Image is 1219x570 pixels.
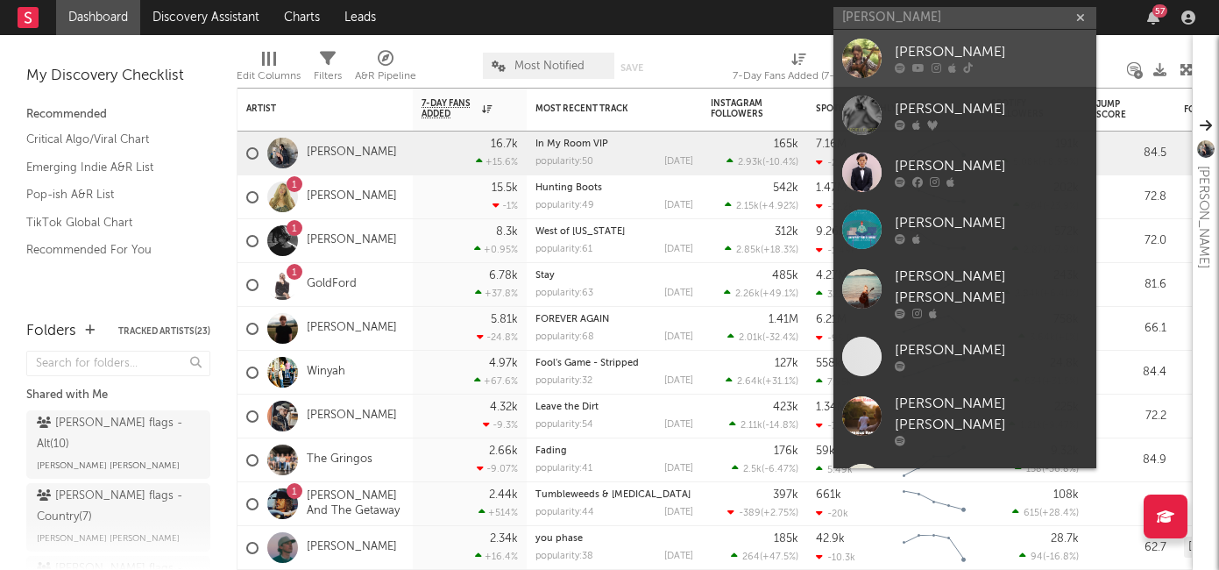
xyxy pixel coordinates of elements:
[535,183,693,193] div: Hunting Boots
[535,403,693,412] div: Leave the Dirt
[493,200,518,211] div: -1 %
[1147,11,1159,25] button: 57
[535,376,592,386] div: popularity: 32
[37,528,180,549] span: [PERSON_NAME] [PERSON_NAME]
[535,420,593,430] div: popularity: 54
[1026,465,1042,474] span: 158
[1096,231,1166,252] div: 72.0
[26,483,210,552] a: [PERSON_NAME] flags - Country(7)[PERSON_NAME] [PERSON_NAME]
[477,331,518,343] div: -24.8 %
[833,30,1096,87] a: [PERSON_NAME]
[833,385,1096,455] a: [PERSON_NAME] [PERSON_NAME]
[1045,552,1076,562] span: -16.8 %
[765,421,796,431] span: -14.8 %
[816,332,855,344] div: -95.1k
[762,289,796,299] span: +49.1 %
[1096,143,1166,164] div: 84.5
[483,419,518,431] div: -9.3 %
[664,201,693,210] div: [DATE]
[895,394,1088,436] div: [PERSON_NAME] [PERSON_NAME]
[743,465,762,474] span: 2.5k
[763,246,796,255] span: +18.3 %
[490,402,518,413] div: 4.32k
[1051,533,1079,545] div: 28.7k
[489,358,518,369] div: 4.97k
[535,103,667,114] div: Most Recent Track
[895,267,1088,309] div: [PERSON_NAME] [PERSON_NAME]
[664,552,693,561] div: [DATE]
[307,409,397,424] a: [PERSON_NAME]
[816,402,847,413] div: 1.34M
[26,351,210,376] input: Search for folders...
[816,552,855,563] div: -10.3k
[739,333,762,343] span: 2.01k
[26,66,210,87] div: My Discovery Checklist
[727,331,798,343] div: ( )
[664,289,693,298] div: [DATE]
[307,189,397,204] a: [PERSON_NAME]
[535,490,691,500] a: Tumbleweeds & [MEDICAL_DATA]
[742,552,760,562] span: 264
[895,213,1088,234] div: [PERSON_NAME]
[535,289,593,298] div: popularity: 63
[773,489,798,501] div: 397k
[833,201,1096,258] a: [PERSON_NAME]
[816,226,848,238] div: 9.26M
[491,314,518,325] div: 5.81k
[475,551,518,562] div: +16.4 %
[1019,551,1079,562] div: ( )
[816,420,856,431] div: -7.05k
[774,445,798,457] div: 176k
[474,375,518,387] div: +67.6 %
[774,533,798,545] div: 185k
[535,464,592,474] div: popularity: 41
[895,156,1088,177] div: [PERSON_NAME]
[738,158,762,167] span: 2.93k
[535,157,593,167] div: popularity: 50
[1096,318,1166,339] div: 66.1
[476,156,518,167] div: +15.6 %
[514,61,585,72] span: Most Notified
[535,332,594,342] div: popularity: 68
[37,413,195,455] div: [PERSON_NAME] flags - Alt ( 10 )
[26,158,193,177] a: Emerging Indie A&R List
[664,376,693,386] div: [DATE]
[664,157,693,167] div: [DATE]
[475,288,518,299] div: +37.8 %
[664,464,693,474] div: [DATE]
[1031,552,1043,562] span: 94
[816,376,852,388] div: 7.95k
[118,327,210,336] button: Tracked Artists(23)
[535,403,599,412] a: Leave the Dirt
[237,44,301,95] div: Edit Columns
[816,182,847,194] div: 1.47M
[535,508,594,517] div: popularity: 44
[769,314,798,325] div: 1.41M
[478,507,518,518] div: +514 %
[307,365,345,380] a: Winyah
[314,66,342,87] div: Filters
[26,130,193,149] a: Critical Algo/Viral Chart
[535,183,602,193] a: Hunting Boots
[775,358,798,369] div: 127k
[37,455,180,476] span: [PERSON_NAME] [PERSON_NAME]
[422,98,478,119] span: 7-Day Fans Added
[732,463,798,474] div: ( )
[535,446,693,456] div: Fading
[741,421,762,431] span: 2.11k
[26,240,193,260] a: Recommended For You
[1015,463,1079,474] div: ( )
[772,270,798,281] div: 485k
[535,534,693,544] div: you phase
[773,182,798,194] div: 542k
[535,359,639,368] a: Fool's Game - Stripped
[26,213,193,232] a: TikTok Global Chart
[1193,166,1214,268] div: [PERSON_NAME]
[477,463,518,474] div: -9.07 %
[725,244,798,255] div: ( )
[816,139,847,150] div: 7.16M
[355,66,416,87] div: A&R Pipeline
[735,289,760,299] span: 2.26k
[26,185,193,204] a: Pop-ish A&R List
[1012,507,1079,518] div: ( )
